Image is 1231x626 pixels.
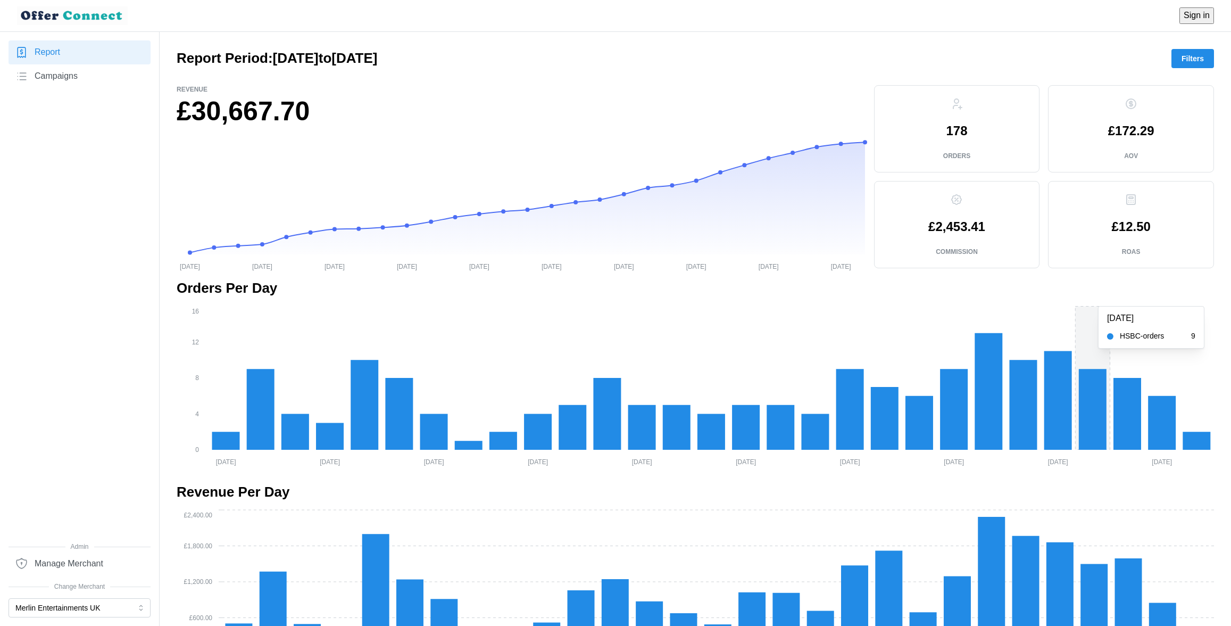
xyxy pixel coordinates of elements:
[397,262,417,270] tspan: [DATE]
[9,598,151,617] button: Merlin Entertainments UK
[325,262,345,270] tspan: [DATE]
[9,64,151,88] a: Campaigns
[35,557,103,571] span: Manage Merchant
[35,70,78,83] span: Campaigns
[736,458,756,465] tspan: [DATE]
[9,542,151,552] span: Admin
[189,614,213,622] tspan: £600.00
[1048,458,1068,465] tspan: [DATE]
[195,446,199,454] tspan: 0
[614,262,634,270] tspan: [DATE]
[177,279,1214,298] h2: Orders Per Day
[1111,220,1150,233] p: £12.50
[1179,7,1214,24] button: Sign in
[184,578,213,586] tspan: £1,200.00
[9,582,151,592] span: Change Merchant
[686,262,706,270] tspan: [DATE]
[831,262,851,270] tspan: [DATE]
[177,85,866,94] p: Revenue
[1124,152,1138,161] p: AOV
[192,307,199,315] tspan: 16
[180,262,200,270] tspan: [DATE]
[1171,49,1214,68] button: Filters
[320,458,340,465] tspan: [DATE]
[936,248,978,257] p: Commission
[195,410,199,418] tspan: 4
[946,125,967,137] p: 178
[9,551,151,575] a: Manage Merchant
[195,374,199,382] tspan: 8
[469,262,489,270] tspan: [DATE]
[944,458,964,465] tspan: [DATE]
[192,339,199,346] tspan: 12
[177,94,866,129] h1: £30,667.70
[424,458,444,465] tspan: [DATE]
[252,262,272,270] tspan: [DATE]
[177,483,1214,501] h2: Revenue Per Day
[1182,50,1204,68] span: Filters
[177,49,377,68] h2: Report Period: [DATE] to [DATE]
[184,512,213,519] tspan: £2,400.00
[9,40,151,64] a: Report
[1152,458,1172,465] tspan: [DATE]
[216,458,236,465] tspan: [DATE]
[35,46,60,59] span: Report
[632,458,652,465] tspan: [DATE]
[542,262,562,270] tspan: [DATE]
[528,458,548,465] tspan: [DATE]
[17,6,128,25] img: loyalBe Logo
[184,542,213,550] tspan: £1,800.00
[1108,125,1154,137] p: £172.29
[1122,248,1141,257] p: ROAS
[759,262,779,270] tspan: [DATE]
[840,458,860,465] tspan: [DATE]
[928,220,985,233] p: £2,453.41
[943,152,970,161] p: Orders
